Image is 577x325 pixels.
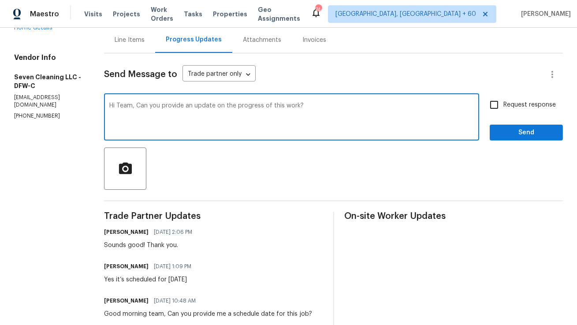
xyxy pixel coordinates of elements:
[104,310,312,318] div: Good morning team, Can you provide me a schedule date for this job?
[345,212,563,221] span: On-site Worker Updates
[109,103,474,133] textarea: Hi Team, Can you provide an update on the progress of this work?
[154,296,196,305] span: [DATE] 10:48 AM
[84,10,102,18] span: Visits
[14,73,83,90] h5: Seven Cleaning LLC - DFW-C
[184,11,202,17] span: Tasks
[104,228,149,236] h6: [PERSON_NAME]
[104,212,323,221] span: Trade Partner Updates
[302,36,326,44] div: Invoices
[14,112,83,120] p: [PHONE_NUMBER]
[490,125,563,141] button: Send
[503,100,556,110] span: Request response
[315,5,321,14] div: 744
[258,5,300,23] span: Geo Assignments
[151,5,173,23] span: Work Orders
[104,296,149,305] h6: [PERSON_NAME]
[154,262,191,271] span: [DATE] 1:09 PM
[335,10,476,18] span: [GEOGRAPHIC_DATA], [GEOGRAPHIC_DATA] + 60
[30,10,59,18] span: Maestro
[243,36,281,44] div: Attachments
[115,36,145,44] div: Line Items
[213,10,247,18] span: Properties
[104,241,197,250] div: Sounds good! Thank you.
[14,94,83,109] p: [EMAIL_ADDRESS][DOMAIN_NAME]
[14,53,83,62] h4: Vendor Info
[113,10,140,18] span: Projects
[497,127,556,138] span: Send
[182,67,256,82] div: Trade partner only
[104,70,177,79] span: Send Message to
[104,275,197,284] div: Yes it’s scheduled for [DATE]
[104,262,149,271] h6: [PERSON_NAME]
[154,228,192,236] span: [DATE] 2:06 PM
[14,25,52,31] a: Home details
[166,35,222,44] div: Progress Updates
[517,10,571,18] span: [PERSON_NAME]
